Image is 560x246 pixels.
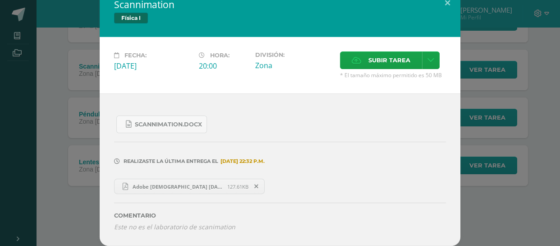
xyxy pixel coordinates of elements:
div: 20:00 [199,61,248,71]
span: Hora: [210,52,230,59]
span: Scannimation.docx [135,121,202,128]
span: * El tamaño máximo permitido es 50 MB [340,71,446,79]
a: Adobe [DEMOGRAPHIC_DATA] [DATE] (1).pdf 127.61KB [114,179,265,194]
span: Física I [114,13,148,23]
span: Subir tarea [368,52,410,69]
span: Remover entrega [249,181,264,191]
label: Comentario [114,212,446,219]
a: Scannimation.docx [116,116,207,133]
i: Este no es el laboratorio de scanimation [114,223,235,231]
label: División: [255,51,333,58]
span: 127.61KB [227,183,248,190]
div: Zona [255,60,333,70]
span: Fecha: [124,52,147,59]
span: Adobe [DEMOGRAPHIC_DATA] [DATE] (1).pdf [128,183,227,190]
span: Realizaste la última entrega el [124,158,218,164]
div: [DATE] [114,61,192,71]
